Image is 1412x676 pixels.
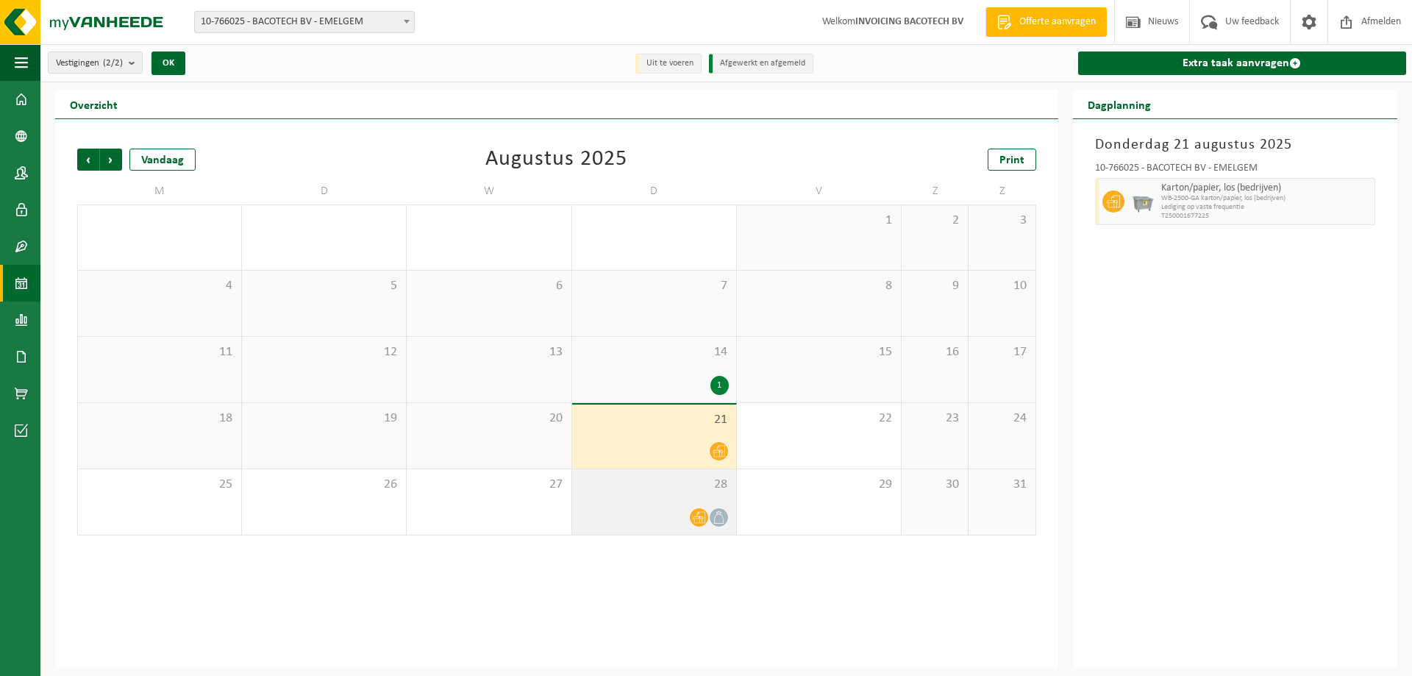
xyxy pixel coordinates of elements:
div: Vandaag [129,149,196,171]
a: Extra taak aanvragen [1078,51,1406,75]
span: 10 [976,278,1027,294]
span: T250001677225 [1161,212,1371,221]
span: 21 [580,412,729,428]
div: 1 [710,376,729,395]
span: 27 [414,477,563,493]
td: D [572,178,737,204]
h3: Donderdag 21 augustus 2025 [1095,134,1375,156]
span: Lediging op vaste frequentie [1161,203,1371,212]
span: 6 [414,278,563,294]
a: Offerte aanvragen [985,7,1107,37]
td: M [77,178,242,204]
span: 4 [85,278,234,294]
span: 20 [414,410,563,427]
td: Z [969,178,1035,204]
div: 10-766025 - BACOTECH BV - EMELGEM [1095,163,1375,178]
td: V [737,178,902,204]
span: 10-766025 - BACOTECH BV - EMELGEM [194,11,415,33]
div: Augustus 2025 [485,149,627,171]
button: OK [151,51,185,75]
span: 28 [580,477,729,493]
a: Print [988,149,1036,171]
span: 31 [976,477,1027,493]
li: Uit te voeren [635,54,702,74]
span: 11 [85,344,234,360]
span: 25 [85,477,234,493]
span: 1 [744,213,894,229]
span: 22 [744,410,894,427]
li: Afgewerkt en afgemeld [709,54,813,74]
span: Offerte aanvragen [1016,15,1099,29]
h2: Dagplanning [1073,90,1166,118]
button: Vestigingen(2/2) [48,51,143,74]
td: D [242,178,407,204]
span: Vorige [77,149,99,171]
span: 23 [909,410,960,427]
td: W [407,178,571,204]
span: 10-766025 - BACOTECH BV - EMELGEM [195,12,414,32]
span: 19 [249,410,399,427]
span: 9 [909,278,960,294]
span: 16 [909,344,960,360]
span: Volgende [100,149,122,171]
span: 3 [976,213,1027,229]
span: Karton/papier, los (bedrijven) [1161,182,1371,194]
span: 24 [976,410,1027,427]
h2: Overzicht [55,90,132,118]
span: Print [999,154,1024,166]
td: Z [902,178,969,204]
span: 26 [249,477,399,493]
span: WB-2500-GA karton/papier, los (bedrijven) [1161,194,1371,203]
span: 13 [414,344,563,360]
span: 8 [744,278,894,294]
img: WB-2500-GAL-GY-01 [1132,191,1154,213]
span: 15 [744,344,894,360]
span: 5 [249,278,399,294]
span: 30 [909,477,960,493]
span: 29 [744,477,894,493]
span: Vestigingen [56,52,123,74]
span: 18 [85,410,234,427]
span: 2 [909,213,960,229]
span: 14 [580,344,729,360]
span: 7 [580,278,729,294]
span: 17 [976,344,1027,360]
span: 12 [249,344,399,360]
count: (2/2) [103,58,123,68]
strong: INVOICING BACOTECH BV [855,16,963,27]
